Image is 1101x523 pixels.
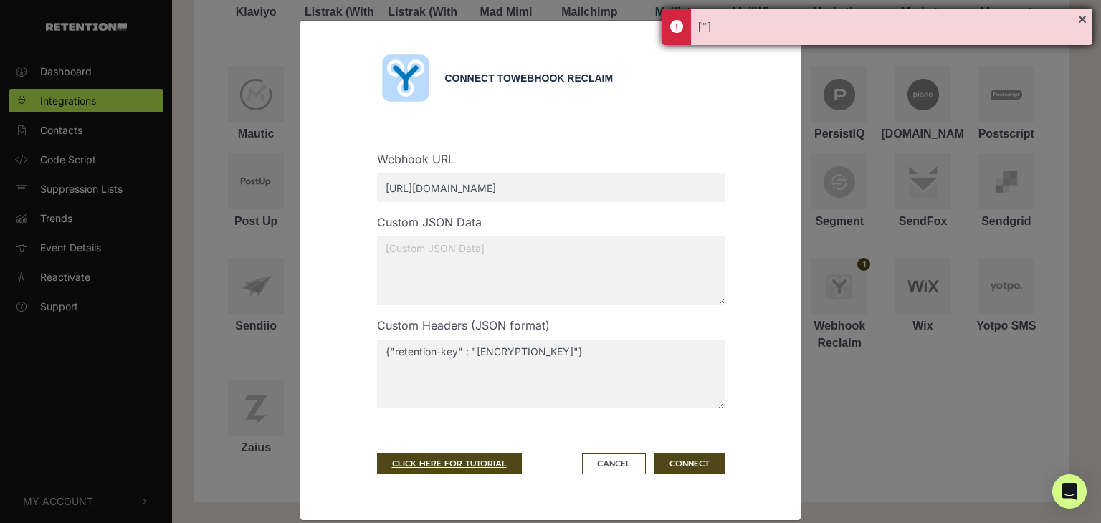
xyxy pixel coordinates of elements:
button: Cancel [582,453,646,474]
label: Webhook URL [377,150,454,168]
img: Webhook Reclaim [377,49,434,107]
span: Webhook Reclaim [511,72,613,84]
label: Custom Headers (JSON format) [377,317,550,334]
a: CLICK HERE FOR TUTORIAL [377,453,522,474]
input: [Webhook URL] [377,173,725,202]
div: [""] [698,19,1078,34]
div: Open Intercom Messenger [1052,474,1087,509]
button: CONNECT [654,453,725,474]
div: Connect to [445,71,725,86]
label: Custom JSON Data [377,213,482,231]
